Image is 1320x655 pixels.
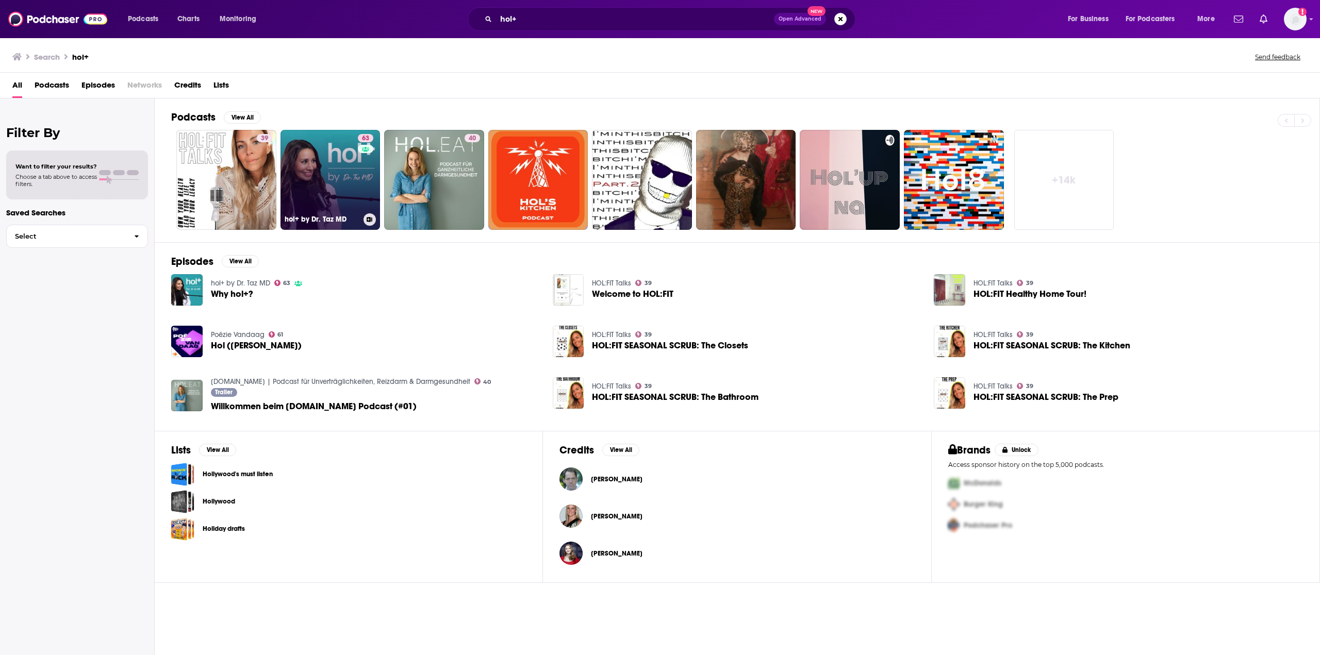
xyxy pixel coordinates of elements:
a: All [12,77,22,98]
a: 39 [1017,383,1033,389]
h2: Episodes [171,255,213,268]
span: Episodes [81,77,115,98]
span: Monitoring [220,12,256,26]
a: Hollywood [203,496,235,507]
img: Paul Holdengräber [559,467,583,491]
a: HOL:FIT Talks [973,279,1013,288]
img: Podchaser - Follow, Share and Rate Podcasts [8,9,107,29]
button: Ragnhild HolmåsRagnhild Holmås [559,537,914,570]
a: 40 [474,378,491,384]
img: Second Pro Logo [944,494,964,515]
button: View All [602,444,639,456]
a: HOL:FIT SEASONAL SCRUB: The Prep [973,393,1118,401]
a: 63hol+ by Dr. Taz MD [280,130,381,230]
h2: Filter By [6,125,148,140]
span: Open Advanced [779,16,821,22]
a: 39 [635,280,652,286]
a: Hollywood's must listen [203,468,273,480]
span: [PERSON_NAME] [591,512,642,520]
img: HOL:FIT SEASONAL SCRUB: The Kitchen [934,326,965,357]
a: Hollywood's must listen [171,463,194,486]
a: 63 [358,134,373,142]
a: Holly Holm [591,512,642,520]
a: 63 [274,280,291,286]
a: Show notifications dropdown [1230,10,1247,28]
span: HOL:FIT SEASONAL SCRUB: The Bathroom [592,393,758,401]
img: Holly Holm [559,505,583,528]
a: HOL:FIT Talks [973,330,1013,339]
a: Welcome to HOL:FIT [592,290,673,298]
span: Logged in as ei1745 [1284,8,1307,30]
a: Hol (Vanessa Kisuule) [211,341,302,350]
a: HOL:FIT SEASONAL SCRUB: The Kitchen [973,341,1130,350]
svg: Add a profile image [1298,8,1307,16]
img: Welcome to HOL:FIT [553,274,584,306]
a: HOL:FIT Talks [973,382,1013,391]
a: 39 [635,383,652,389]
span: HOL:FIT Healthy Home Tour! [973,290,1086,298]
span: Credits [174,77,201,98]
a: HOL.EAT | Podcast für Unverträglichkeiten, Reizdarm & Darmgesundheit [211,377,470,386]
span: 39 [261,133,268,144]
a: HOL:FIT Healthy Home Tour! [934,274,965,306]
span: New [807,6,826,16]
a: HOL:FIT Talks [592,330,631,339]
button: open menu [212,11,270,27]
button: View All [199,444,236,456]
a: Hol (Vanessa Kisuule) [171,326,203,357]
span: 39 [1026,281,1033,285]
button: View All [222,255,259,267]
h2: Credits [559,444,594,457]
button: Open AdvancedNew [774,13,826,25]
span: 63 [362,133,369,144]
a: Ragnhild Holmås [591,549,642,558]
p: Access sponsor history on the top 5,000 podcasts. [948,461,1303,468]
a: Holiday drafts [171,517,194,541]
a: Charts [171,11,206,27]
h2: Podcasts [171,111,216,124]
button: Unlock [995,444,1038,456]
a: 39 [176,130,276,230]
button: open menu [121,11,172,27]
img: Ragnhild Holmås [559,542,583,565]
a: hol+ by Dr. Taz MD [211,279,270,288]
a: 39 [1017,331,1033,338]
a: Show notifications dropdown [1256,10,1272,28]
a: Lists [213,77,229,98]
h2: Lists [171,444,191,457]
p: Saved Searches [6,208,148,217]
a: Why hol+? [211,290,253,298]
button: Paul HoldengräberPaul Holdengräber [559,463,914,496]
span: 40 [469,133,476,144]
a: HOL:FIT SEASONAL SCRUB: The Bathroom [553,377,584,409]
img: HOL:FIT SEASONAL SCRUB: The Closets [553,326,584,357]
span: For Business [1068,12,1109,26]
a: 40 [465,134,480,142]
a: HOL:FIT SEASONAL SCRUB: The Prep [934,377,965,409]
h3: Search [34,52,60,62]
span: [PERSON_NAME] [591,549,642,558]
img: Third Pro Logo [944,515,964,536]
input: Search podcasts, credits, & more... [496,11,774,27]
button: open menu [1190,11,1228,27]
span: 40 [483,380,491,384]
span: 61 [277,332,283,337]
a: Paul Holdengräber [591,475,642,483]
button: open menu [1061,11,1121,27]
span: Choose a tab above to access filters. [15,173,97,188]
span: 39 [645,281,652,285]
a: HOL:FIT SEASONAL SCRUB: The Closets [592,341,748,350]
img: Why hol+? [171,274,203,306]
a: 40 [384,130,484,230]
div: Search podcasts, credits, & more... [477,7,865,31]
